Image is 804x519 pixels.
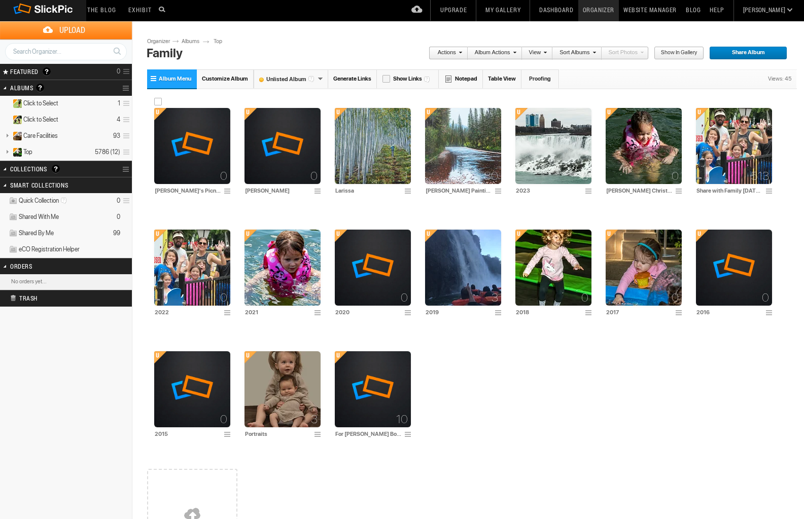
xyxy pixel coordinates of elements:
img: IMG_3311.webp [606,230,682,306]
a: Actions [429,47,462,60]
a: Expand [1,99,11,107]
a: Collection Options [122,162,132,176]
span: 0 [220,415,227,423]
span: Shared With Me [19,213,59,221]
span: Click to Select [23,116,58,124]
span: 0 [310,293,318,302]
a: Albums [179,38,209,46]
a: Top [214,38,232,46]
input: 2015 [154,429,221,438]
ins: Unlisted Album [9,132,22,140]
span: Show in Gallery [654,47,697,60]
span: 0 [401,293,408,302]
input: Search Organizer... [5,43,127,60]
img: dmcMediaPickerCompress1571777583404.webp [425,230,501,306]
input: Jeff Paintings [425,186,492,195]
a: Proofing [521,69,559,88]
ins: Unlisted Album [9,99,22,108]
input: For Kim's Book [335,429,402,438]
img: P1153869.webp [154,230,230,306]
input: Larissa [335,186,402,195]
input: 2022 [154,308,221,317]
h2: Collections [10,161,95,176]
ins: Unlisted Album [9,148,22,157]
span: Quick Collection [19,197,70,205]
a: Notepad [439,69,483,88]
b: No orders yet... [11,278,47,285]
h2: Smart Collections [10,177,95,193]
img: ico_album_coll.png [9,245,18,254]
span: 0 [762,293,769,302]
a: Sort Albums [552,47,596,60]
span: FEATURED [7,67,39,76]
a: Show in Gallery [654,47,704,60]
span: 10 [396,415,408,423]
span: Care Facilities [23,132,58,140]
img: P1169370.webp [515,108,591,184]
font: Unlisted Album [254,76,318,83]
h2: Trash [10,290,104,306]
a: Generate Links [328,69,377,88]
span: Upload [12,21,132,39]
input: 2016 [696,308,763,317]
span: Top [23,148,32,156]
a: Search [108,43,126,60]
a: View [522,47,547,60]
a: Album Actions [468,47,516,60]
img: P1085371.webp [335,108,411,184]
span: 0 [220,293,227,302]
a: Table View [483,69,521,88]
img: album_sample.webp [154,108,230,184]
a: Show Links [377,69,439,88]
span: 0 [220,172,227,180]
span: 80 [484,172,498,180]
ins: Unlisted Album [9,116,22,124]
a: Expand [1,116,11,123]
h2: Orders [10,258,95,274]
span: Shared By Me [19,229,54,237]
img: album_sample.webp [696,230,772,306]
span: 0 [310,172,318,180]
span: 0 [672,293,679,302]
span: Share Album [709,47,780,60]
input: 2017 [606,308,673,317]
img: P1085381.webp [425,108,501,184]
img: ico_album_coll.png [9,213,18,221]
input: Kara's Picnic 8/9/2025 [154,186,221,195]
a: Sort Photos [602,47,644,60]
img: ico_album_coll.png [9,229,18,238]
span: 5 [581,172,588,180]
span: 1 [403,172,408,180]
img: album_sample.webp [335,351,411,427]
img: album_sample.webp [335,230,411,306]
span: 0 [581,293,588,302]
span: eCO Registration Helper [19,245,80,253]
span: Customize Album [202,76,248,82]
img: P1120286.webp [606,108,682,184]
input: 2019 [425,308,492,317]
img: album_sample.webp [244,108,321,184]
h2: Albums [10,80,95,96]
input: Colie [244,186,311,195]
input: 2021 [244,308,311,317]
input: 2018 [515,308,582,317]
span: 513 [751,172,769,180]
img: album_sample.webp [154,351,230,427]
span: Click to Select [23,99,58,107]
input: Portraits [244,429,311,438]
input: 2023 [515,186,582,195]
img: P1153869.webp [696,108,772,184]
img: IMG_1940-remove_background-merged.webp [244,351,321,427]
span: 3 [311,415,318,423]
input: Cyndy Christmas [606,186,673,195]
img: IMG_5006.webp [515,230,591,306]
span: 3 [492,293,498,302]
input: Share with Family 2017 - 2022 [696,186,763,195]
input: 2020 [335,308,402,317]
img: P1119758.webp [244,230,321,306]
img: ico_album_quick.png [9,197,18,205]
div: Views: 45 [763,70,796,88]
span: 0 [672,172,679,180]
input: Search photos on SlickPic... [157,3,169,15]
span: Album Menu [159,76,191,82]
